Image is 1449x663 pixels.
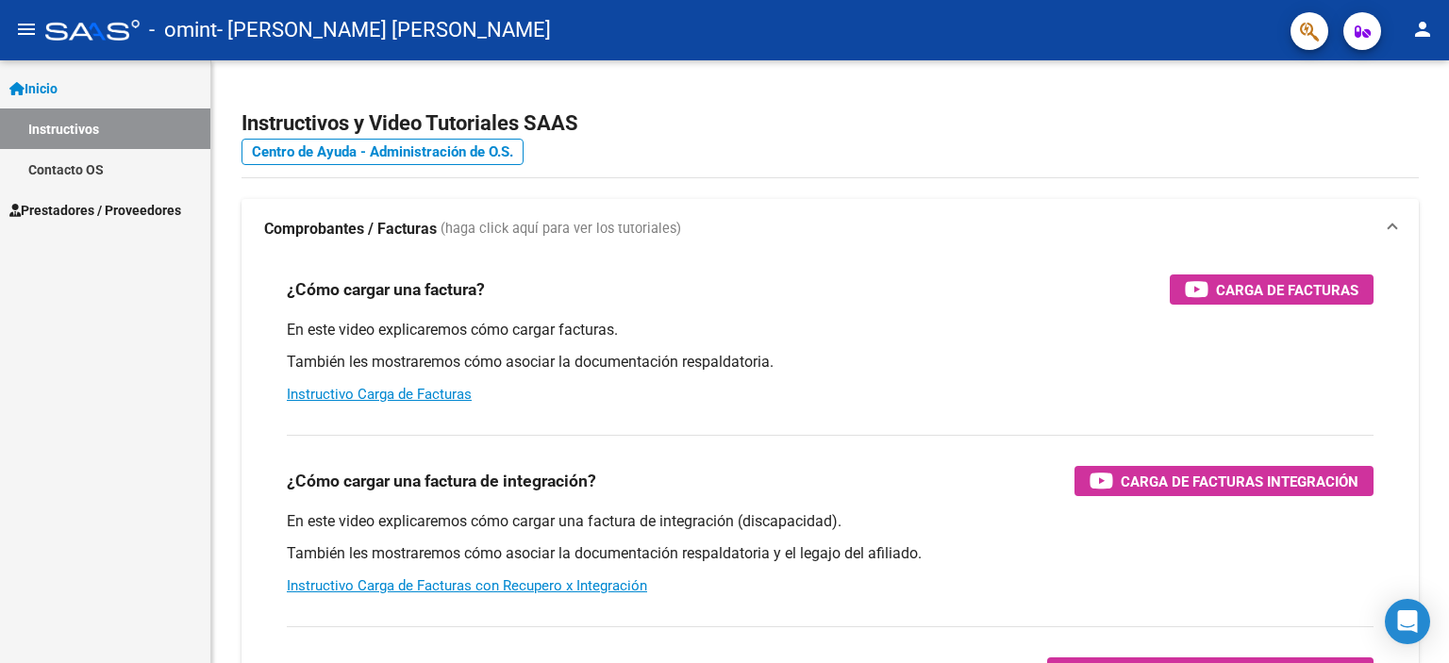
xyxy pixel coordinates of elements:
a: Instructivo Carga de Facturas [287,386,472,403]
p: En este video explicaremos cómo cargar una factura de integración (discapacidad). [287,511,1374,532]
mat-icon: person [1411,18,1434,41]
mat-expansion-panel-header: Comprobantes / Facturas (haga click aquí para ver los tutoriales) [241,199,1419,259]
mat-icon: menu [15,18,38,41]
span: - omint [149,9,217,51]
span: - [PERSON_NAME] [PERSON_NAME] [217,9,551,51]
h2: Instructivos y Video Tutoriales SAAS [241,106,1419,141]
a: Centro de Ayuda - Administración de O.S. [241,139,524,165]
h3: ¿Cómo cargar una factura? [287,276,485,303]
p: También les mostraremos cómo asociar la documentación respaldatoria. [287,352,1374,373]
h3: ¿Cómo cargar una factura de integración? [287,468,596,494]
span: Inicio [9,78,58,99]
p: En este video explicaremos cómo cargar facturas. [287,320,1374,340]
span: Carga de Facturas [1216,278,1358,302]
div: Open Intercom Messenger [1385,599,1430,644]
span: Prestadores / Proveedores [9,200,181,221]
span: (haga click aquí para ver los tutoriales) [441,219,681,240]
span: Carga de Facturas Integración [1121,470,1358,493]
button: Carga de Facturas [1170,274,1374,305]
strong: Comprobantes / Facturas [264,219,437,240]
p: También les mostraremos cómo asociar la documentación respaldatoria y el legajo del afiliado. [287,543,1374,564]
a: Instructivo Carga de Facturas con Recupero x Integración [287,577,647,594]
button: Carga de Facturas Integración [1074,466,1374,496]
